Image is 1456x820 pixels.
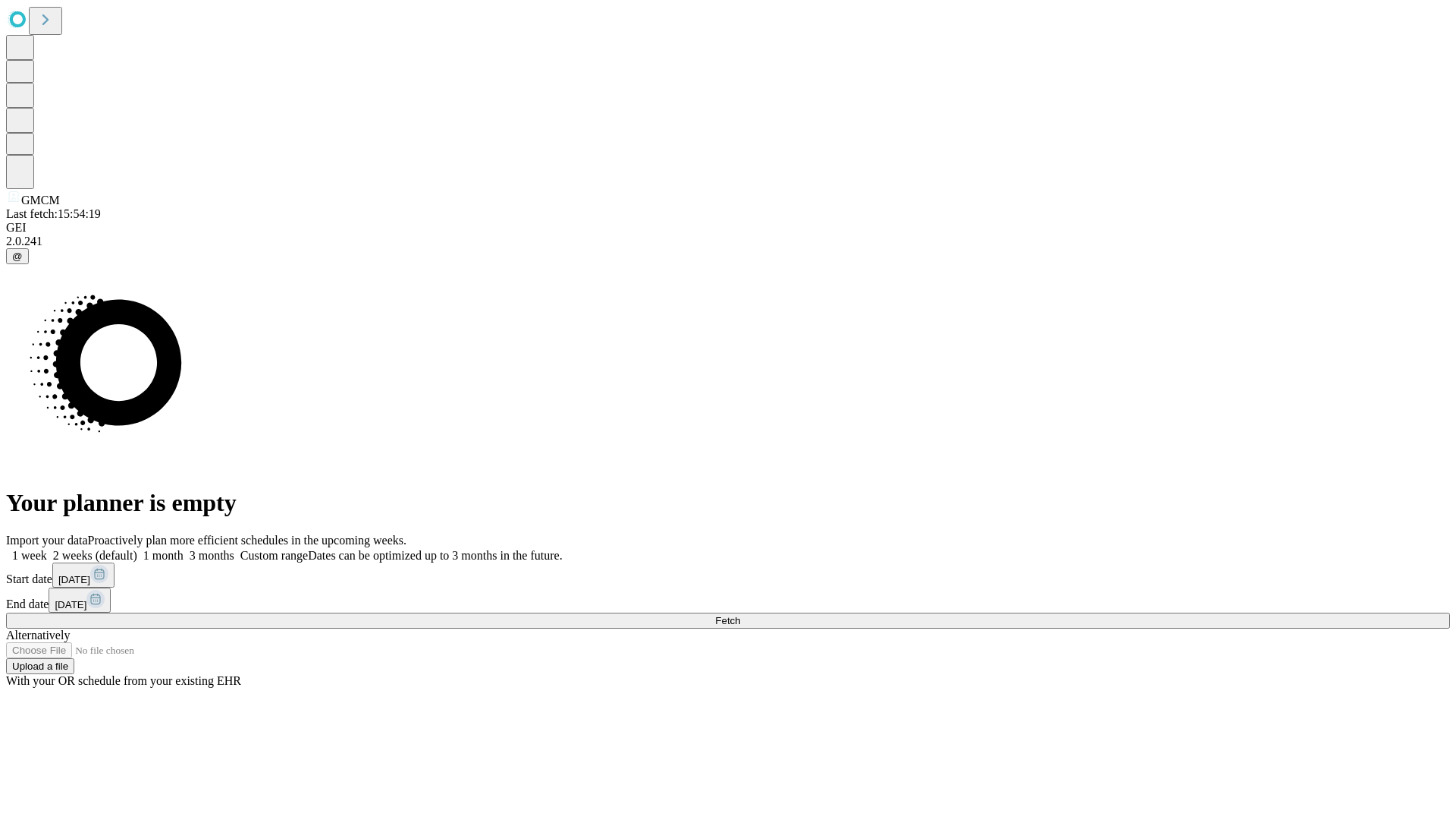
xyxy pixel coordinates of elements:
[6,221,1450,235] div: GEI
[49,588,111,613] button: [DATE]
[715,615,740,626] span: Fetch
[12,251,23,262] span: @
[143,549,184,562] span: 1 month
[12,549,47,562] span: 1 week
[53,549,137,562] span: 2 weeks (default)
[88,534,406,547] span: Proactively plan more efficient schedules in the upcoming weeks.
[6,248,29,264] button: @
[6,235,1450,248] div: 2.0.241
[6,588,1450,613] div: End date
[6,534,88,547] span: Import your data
[55,599,86,610] span: [DATE]
[52,563,115,588] button: [DATE]
[240,549,308,562] span: Custom range
[6,629,70,642] span: Alternatively
[21,194,60,207] span: GMCM
[190,549,234,562] span: 3 months
[6,613,1450,629] button: Fetch
[58,574,90,585] span: [DATE]
[6,674,241,687] span: With your OR schedule from your existing EHR
[6,489,1450,517] h1: Your planner is empty
[6,207,101,220] span: Last fetch: 15:54:19
[6,658,74,674] button: Upload a file
[6,563,1450,588] div: Start date
[308,549,562,562] span: Dates can be optimized up to 3 months in the future.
